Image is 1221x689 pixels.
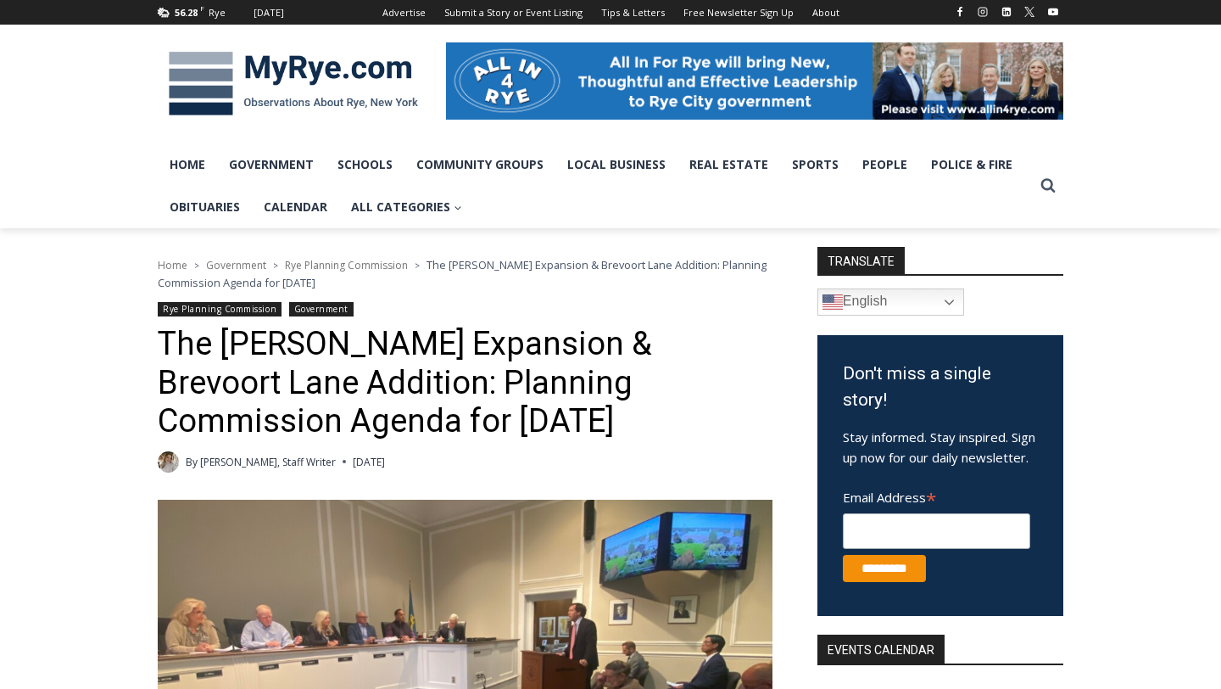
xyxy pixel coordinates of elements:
span: > [415,260,420,272]
a: Government [206,258,266,272]
strong: TRANSLATE [817,247,905,274]
a: Rye Planning Commission [158,302,282,316]
a: Schools [326,143,404,186]
a: People [850,143,919,186]
a: Government [217,143,326,186]
div: [DATE] [254,5,284,20]
h1: The [PERSON_NAME] Expansion & Brevoort Lane Addition: Planning Commission Agenda for [DATE] [158,325,772,441]
a: Local Business [555,143,677,186]
a: Sports [780,143,850,186]
a: Instagram [973,2,993,22]
time: [DATE] [353,454,385,470]
a: Obituaries [158,186,252,228]
img: All in for Rye [446,42,1063,119]
a: Government [289,302,354,316]
a: YouTube [1043,2,1063,22]
a: Author image [158,451,179,473]
a: Linkedin [996,2,1017,22]
a: Home [158,143,217,186]
span: By [186,454,198,470]
span: All Categories [351,198,462,216]
a: Rye Planning Commission [285,258,408,272]
a: English [817,288,964,316]
a: Calendar [252,186,339,228]
a: Police & Fire [919,143,1024,186]
h2: Events Calendar [817,635,945,664]
a: Facebook [950,2,970,22]
a: X [1019,2,1040,22]
a: Home [158,258,187,272]
span: F [200,3,204,13]
img: en [822,292,843,312]
a: Real Estate [677,143,780,186]
span: 56.28 [175,6,198,19]
a: [PERSON_NAME], Staff Writer [200,455,336,469]
p: Stay informed. Stay inspired. Sign up now for our daily newsletter. [843,427,1038,468]
span: The [PERSON_NAME] Expansion & Brevoort Lane Addition: Planning Commission Agenda for [DATE] [158,257,767,289]
label: Email Address [843,480,1030,511]
img: (PHOTO: MyRye.com Summer 2023 intern Beatrice Larzul.) [158,451,179,473]
h3: Don't miss a single story! [843,361,1038,414]
span: > [273,260,278,272]
a: Community Groups [404,143,555,186]
a: All Categories [339,186,474,228]
img: MyRye.com [158,40,429,128]
nav: Breadcrumbs [158,256,772,291]
div: Rye [209,5,226,20]
button: View Search Form [1033,171,1063,201]
nav: Primary Navigation [158,143,1033,229]
span: > [194,260,199,272]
